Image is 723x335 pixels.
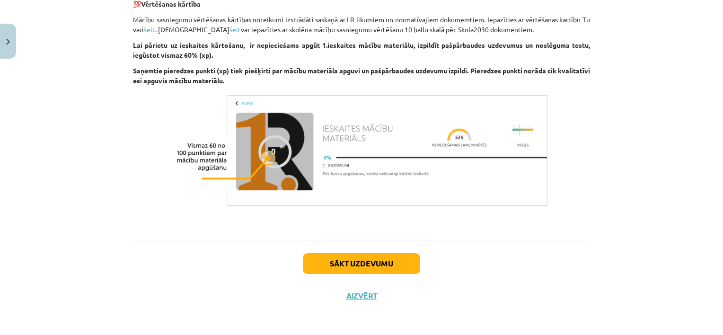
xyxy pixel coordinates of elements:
a: šeit [229,25,241,34]
strong: Saņemtie pieredzes punkti (xp) tiek piešķirti par mācību materiāla apguvi un pašpārbaudes uzdevum... [133,66,590,85]
a: šeit [144,25,155,34]
button: Aizvērt [344,291,379,300]
strong: Lai pārietu uz ieskaites kārtošanu, ir nepieciešams apgūt 1.ieskaites mācību materiālu, izpildīt ... [133,41,590,59]
img: icon-close-lesson-0947bae3869378f0d4975bcd49f059093ad1ed9edebbc8119c70593378902aed.svg [6,39,10,45]
button: Sākt uzdevumu [303,253,420,274]
p: Mācību sasniegumu vērtēšanas kārtības noteikumi izstrādāti saskaņā ar LR likumiem un normatīvajie... [133,15,590,35]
